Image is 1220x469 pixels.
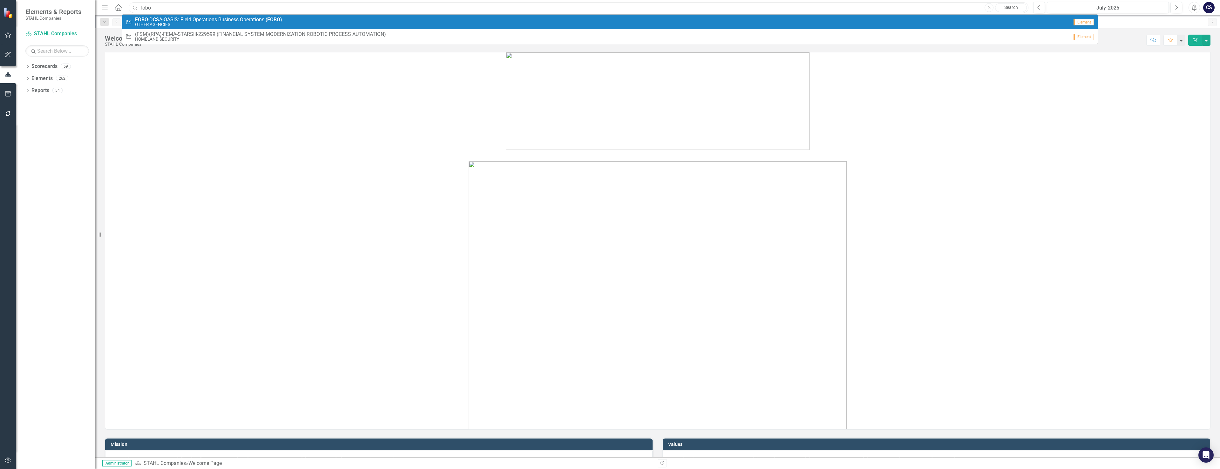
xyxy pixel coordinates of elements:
a: (FSM)(RPA)-FEMA-STARSIII-229599 (FINANCIAL SYSTEM MODERNIZATION ROBOTIC PROCESS AUTOMATION)HOMELA... [122,29,1098,44]
small: STAHL Companies [25,16,81,21]
small: HOMELAND SECURITY [135,37,386,42]
div: July-2025 [1049,4,1167,12]
span: Element [1074,34,1094,40]
span: Elements & Reports [25,8,81,16]
div: 54 [52,88,63,93]
span: -DCSA-OASIS: Field Operations Business Operations ( ) [135,17,282,23]
a: Elements [31,75,53,82]
small: OTHER AGENCIES [135,22,282,27]
div: STAHL Companies [105,42,147,47]
span: Administrator [102,460,132,466]
div: Welcome Page [105,35,147,42]
a: STAHL Companies [144,460,186,466]
h3: Mission [111,442,649,446]
a: Scorecards [31,63,58,70]
a: Reports [31,87,49,94]
input: Search ClearPoint... [129,2,1028,13]
img: mceclip1.jpg [469,161,847,429]
a: Search [995,3,1027,12]
h3: Values [668,442,1207,446]
strong: FOBO [135,17,148,23]
span: People First | Mission-Focused | Results-Oriented | Customer-Engaged | Proactive | Secure and Tru... [669,455,955,463]
span: (FSM)(RPA)-FEMA-STARSIII-229599 (FINANCIAL SYSTEM MODERNIZATION ROBOTIC PROCESS AUTOMATION) [135,31,386,37]
button: CS [1203,2,1215,13]
a: FOBO-DCSA-OASIS: Field Operations Business Operations (FOBO)OTHER AGENCIESElement [122,15,1098,29]
span: Provide transparent and fluid information technology services to enable CIO's and their Agencies'... [112,455,401,463]
div: 262 [56,76,68,81]
input: Search Below... [25,45,89,57]
div: 59 [61,64,71,69]
div: Open Intercom Messenger [1198,447,1214,463]
span: Element [1074,19,1094,25]
img: ClearPoint Strategy [3,7,14,18]
div: Welcome Page [188,460,222,466]
button: July-2025 [1047,2,1169,13]
strong: FOBO [267,17,280,23]
img: image%20v4.png [506,52,810,150]
a: STAHL Companies [25,30,89,37]
div: » [135,460,653,467]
